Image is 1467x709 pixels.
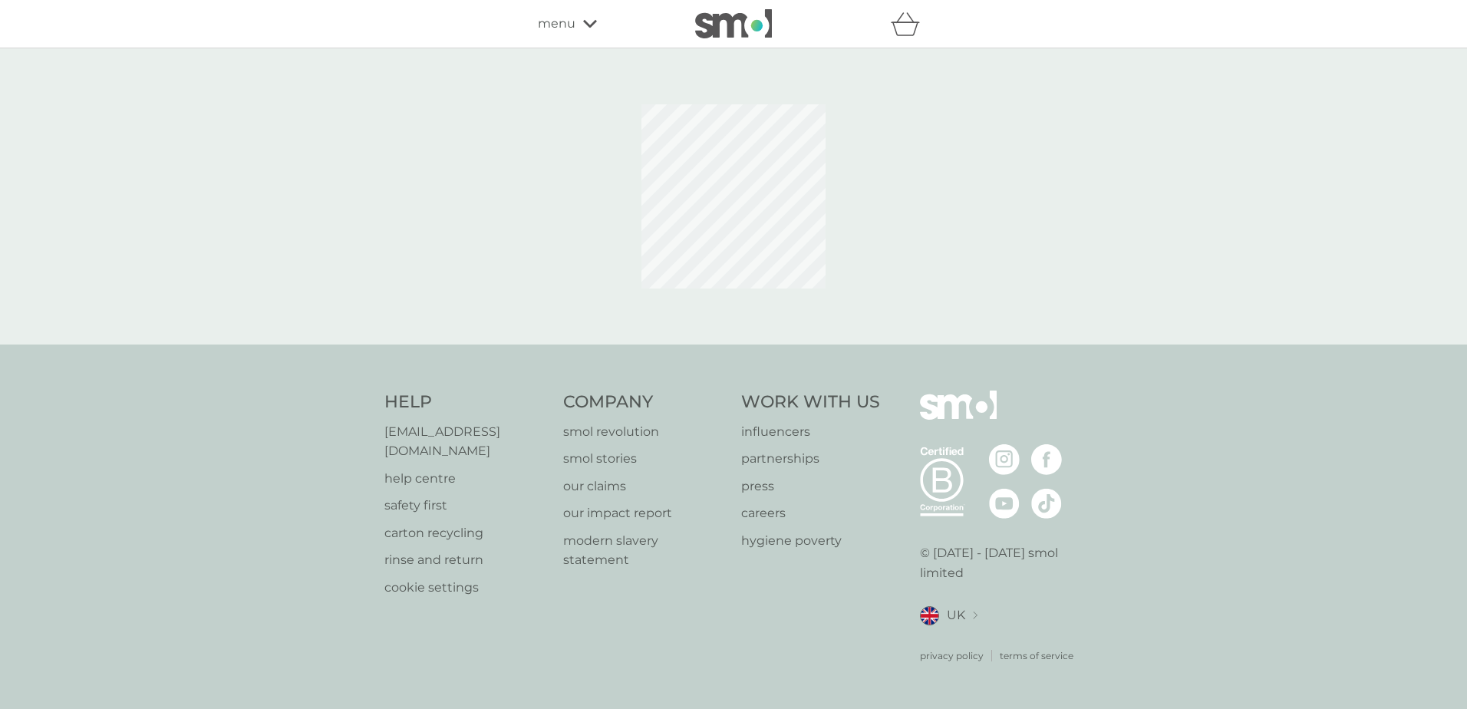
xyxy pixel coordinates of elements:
img: select a new location [973,612,977,620]
a: terms of service [1000,648,1073,663]
a: partnerships [741,449,880,469]
a: our impact report [563,503,727,523]
h4: Help [384,391,548,414]
p: © [DATE] - [DATE] smol limited [920,543,1083,582]
span: menu [538,14,575,34]
a: influencers [741,422,880,442]
a: smol stories [563,449,727,469]
h4: Work With Us [741,391,880,414]
a: help centre [384,469,548,489]
div: basket [891,8,929,39]
span: UK [947,605,965,625]
a: careers [741,503,880,523]
a: cookie settings [384,578,548,598]
a: press [741,477,880,496]
img: UK flag [920,606,939,625]
a: [EMAIL_ADDRESS][DOMAIN_NAME] [384,422,548,461]
a: modern slavery statement [563,531,727,570]
img: smol [695,9,772,38]
h4: Company [563,391,727,414]
img: visit the smol Youtube page [989,488,1020,519]
img: smol [920,391,997,443]
img: visit the smol Instagram page [989,444,1020,475]
a: privacy policy [920,648,984,663]
a: carton recycling [384,523,548,543]
a: smol revolution [563,422,727,442]
img: visit the smol Facebook page [1031,444,1062,475]
a: safety first [384,496,548,516]
a: rinse and return [384,550,548,570]
a: our claims [563,477,727,496]
a: hygiene poverty [741,531,880,551]
img: visit the smol Tiktok page [1031,488,1062,519]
